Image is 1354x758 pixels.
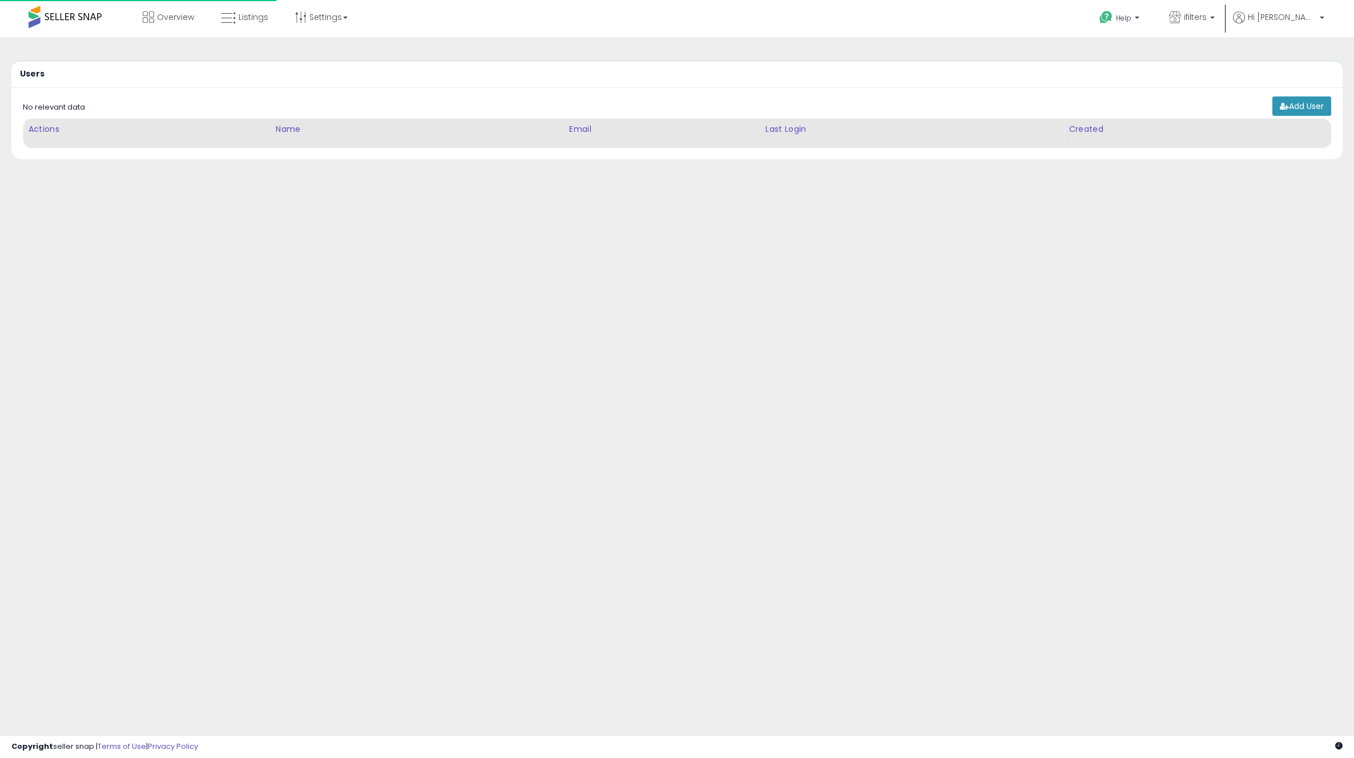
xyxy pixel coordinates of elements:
div: Last Login [765,123,1059,135]
span: Help [1116,13,1131,23]
div: No relevant data [23,102,85,113]
div: Name [276,123,559,135]
span: Overview [157,11,194,23]
a: Add User [1272,96,1331,116]
span: Listings [239,11,268,23]
i: Get Help [1099,10,1113,25]
div: Created [1069,123,1326,135]
a: Help [1090,2,1151,37]
span: ifilters [1184,11,1207,23]
span: Hi [PERSON_NAME] [1248,11,1316,23]
a: Hi [PERSON_NAME] [1233,11,1324,37]
div: Email [569,123,756,135]
div: Actions [28,123,266,135]
h5: Users [20,70,45,78]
